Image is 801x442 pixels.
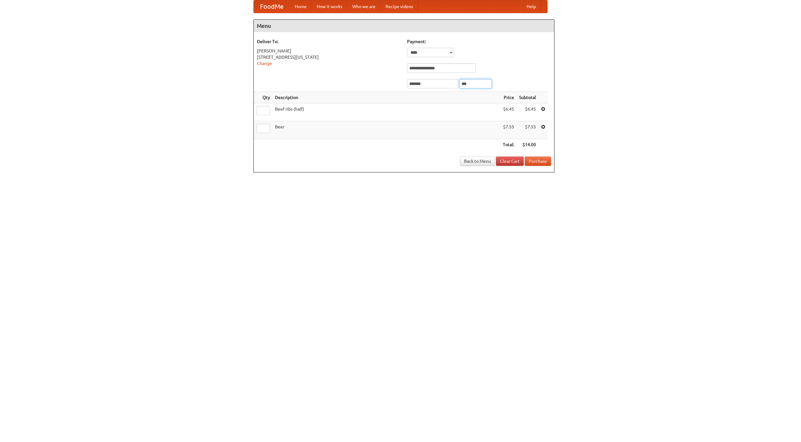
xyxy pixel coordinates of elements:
[500,103,517,121] td: $6.45
[273,121,500,139] td: Beer
[257,54,401,60] div: [STREET_ADDRESS][US_STATE]
[257,38,401,45] h5: Deliver To:
[312,0,347,13] a: How it works
[257,61,272,66] a: Change
[407,38,551,45] h5: Payment:
[517,92,538,103] th: Subtotal
[273,92,500,103] th: Description
[500,121,517,139] td: $7.55
[496,156,524,166] a: Clear Cart
[460,156,495,166] a: Back to Menu
[254,92,273,103] th: Qty
[380,0,418,13] a: Recipe videos
[290,0,312,13] a: Home
[254,20,554,32] h4: Menu
[500,92,517,103] th: Price
[500,139,517,151] th: Total:
[257,48,401,54] div: [PERSON_NAME]
[517,139,538,151] th: $14.00
[522,0,541,13] a: Help
[517,103,538,121] td: $6.45
[347,0,380,13] a: Who we are
[254,0,290,13] a: FoodMe
[517,121,538,139] td: $7.55
[273,103,500,121] td: Beef ribs (half)
[525,156,551,166] button: Purchase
